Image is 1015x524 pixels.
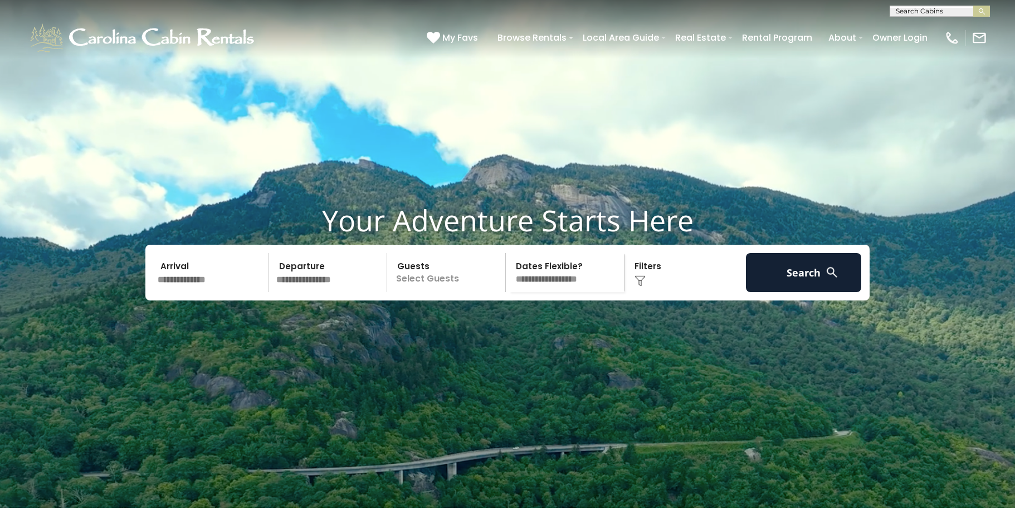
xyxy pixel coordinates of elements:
[867,28,933,47] a: Owner Login
[823,28,862,47] a: About
[391,253,505,292] p: Select Guests
[635,275,646,287] img: filter--v1.png
[944,30,960,46] img: phone-regular-white.png
[736,28,818,47] a: Rental Program
[492,28,572,47] a: Browse Rentals
[972,30,987,46] img: mail-regular-white.png
[670,28,731,47] a: Real Estate
[577,28,665,47] a: Local Area Guide
[28,21,259,55] img: White-1-1-2.png
[8,203,1007,237] h1: Your Adventure Starts Here
[427,31,481,45] a: My Favs
[442,31,478,45] span: My Favs
[825,265,839,279] img: search-regular-white.png
[746,253,861,292] button: Search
